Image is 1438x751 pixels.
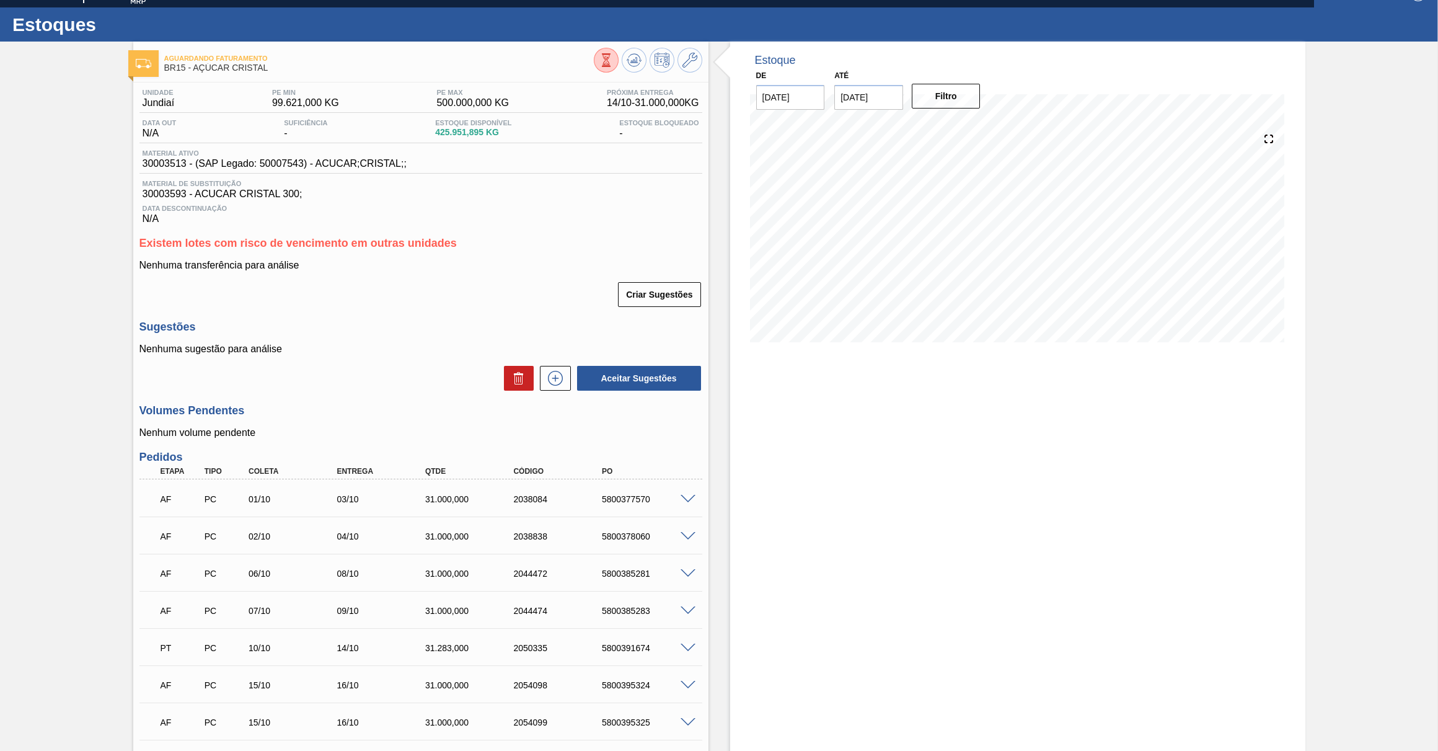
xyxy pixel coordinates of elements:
[157,709,205,736] div: Aguardando Faturamento
[143,149,407,157] span: Material ativo
[435,119,511,127] span: Estoque Disponível
[510,569,611,579] div: 2044472
[201,531,249,541] div: Pedido de Compra
[510,494,611,504] div: 2038084
[136,59,151,68] img: Ícone
[157,560,205,587] div: Aguardando Faturamento
[143,119,177,127] span: Data out
[201,718,249,727] div: Pedido de Compra
[510,643,611,653] div: 2050335
[164,63,594,73] span: BR15 - AÇÚCAR CRISTAL
[422,569,523,579] div: 31.000,000
[161,531,201,541] p: AF
[619,281,702,308] div: Criar Sugestões
[245,569,346,579] div: 06/10/2025
[618,282,700,307] button: Criar Sugestões
[245,531,346,541] div: 02/10/2025
[161,606,201,616] p: AF
[157,672,205,699] div: Aguardando Faturamento
[333,643,434,653] div: 14/10/2025
[577,366,701,391] button: Aceitar Sugestões
[157,523,205,550] div: Aguardando Faturamento
[619,119,699,127] span: Estoque Bloqueado
[510,531,611,541] div: 2038838
[143,205,699,212] span: Data Descontinuação
[139,321,702,334] h3: Sugestões
[272,89,339,96] span: PE MIN
[245,680,346,690] div: 15/10/2025
[245,643,346,653] div: 10/10/2025
[571,365,702,392] div: Aceitar Sugestões
[435,128,511,137] span: 425.951,895 KG
[201,569,249,579] div: Pedido de Compra
[164,55,594,62] span: Aguardando Faturamento
[157,597,205,624] div: Aguardando Faturamento
[436,89,509,96] span: PE MAX
[436,97,509,109] span: 500.000,000 KG
[157,634,205,662] div: Pedido em Trânsito
[599,718,699,727] div: 5800395325
[333,494,434,504] div: 03/10/2025
[12,17,232,32] h1: Estoques
[245,718,346,727] div: 15/10/2025
[333,718,434,727] div: 16/10/2025
[422,643,523,653] div: 31.283,000
[139,260,702,271] p: Nenhuma transferência para análise
[756,71,767,80] label: De
[333,606,434,616] div: 09/10/2025
[422,531,523,541] div: 31.000,000
[510,718,611,727] div: 2054099
[245,606,346,616] div: 07/10/2025
[139,119,180,139] div: N/A
[599,680,699,690] div: 5800395324
[834,71,849,80] label: Até
[599,606,699,616] div: 5800385283
[510,606,611,616] div: 2044474
[139,427,702,438] p: Nenhum volume pendente
[161,680,201,690] p: AF
[756,85,825,110] input: dd/mm/yyyy
[201,680,249,690] div: Pedido de Compra
[599,467,699,476] div: PO
[333,531,434,541] div: 04/10/2025
[161,494,201,504] p: AF
[333,569,434,579] div: 08/10/2025
[422,680,523,690] div: 31.000,000
[534,366,571,391] div: Nova sugestão
[161,569,201,579] p: AF
[139,344,702,355] p: Nenhuma sugestão para análise
[143,158,407,169] span: 30003513 - (SAP Legado: 50007543) - ACUCAR;CRISTAL;;
[607,97,699,109] span: 14/10 - 31.000,000 KG
[161,718,201,727] p: AF
[599,531,699,541] div: 5800378060
[281,119,330,139] div: -
[143,189,699,200] span: 30003593 - ACUCAR CRISTAL 300;
[143,89,175,96] span: Unidade
[422,494,523,504] div: 31.000,000
[139,200,702,224] div: N/A
[245,467,346,476] div: Coleta
[139,404,702,417] h3: Volumes Pendentes
[284,119,327,127] span: Suficiência
[510,680,611,690] div: 2054098
[607,89,699,96] span: Próxima Entrega
[677,48,702,73] button: Ir ao Master Data / Geral
[139,451,702,464] h3: Pedidos
[161,643,201,653] p: PT
[333,467,434,476] div: Entrega
[422,606,523,616] div: 31.000,000
[650,48,674,73] button: Programar Estoque
[498,366,534,391] div: Excluir Sugestões
[201,606,249,616] div: Pedido de Compra
[755,54,796,67] div: Estoque
[143,180,699,187] span: Material de Substituição
[272,97,339,109] span: 99.621,000 KG
[510,467,611,476] div: Código
[333,680,434,690] div: 16/10/2025
[834,85,903,110] input: dd/mm/yyyy
[622,48,646,73] button: Atualizar Gráfico
[201,643,249,653] div: Pedido de Compra
[912,84,981,109] button: Filtro
[599,643,699,653] div: 5800391674
[157,486,205,513] div: Aguardando Faturamento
